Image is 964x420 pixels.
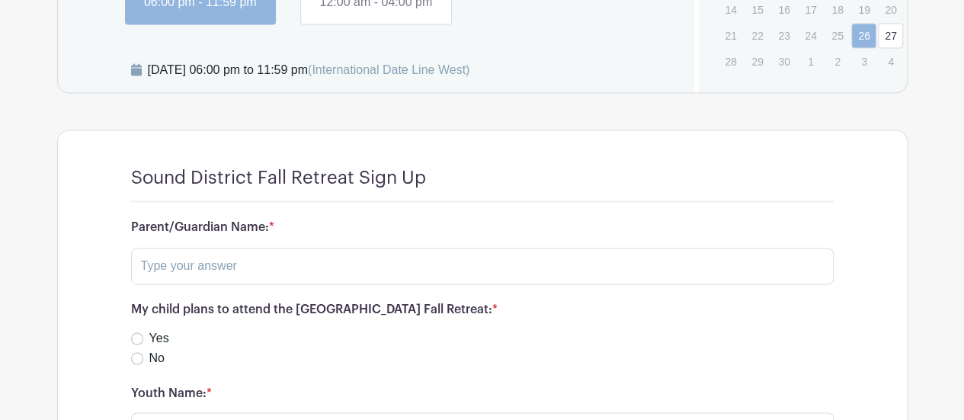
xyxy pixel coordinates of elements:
h6: Parent/Guardian Name: [131,220,834,235]
p: 24 [798,24,823,47]
p: 4 [878,50,903,73]
p: 3 [851,50,876,73]
p: 28 [718,50,743,73]
h4: Sound District Fall Retreat Sign Up [131,167,426,189]
p: 22 [745,24,770,47]
p: 1 [798,50,823,73]
span: (International Date Line West) [308,63,469,76]
p: 21 [718,24,743,47]
input: Type your answer [131,248,834,284]
p: 25 [825,24,850,47]
p: 23 [771,24,796,47]
p: 2 [825,50,850,73]
h6: Youth Name: [131,386,834,400]
p: 29 [745,50,770,73]
div: [DATE] 06:00 pm to 11:59 pm [148,61,470,79]
label: Yes [149,329,169,348]
label: No [149,349,165,367]
p: 30 [771,50,796,73]
a: 26 [851,23,876,48]
a: 27 [878,23,903,48]
h6: My child plans to attend the [GEOGRAPHIC_DATA] Fall Retreat: [131,303,834,317]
